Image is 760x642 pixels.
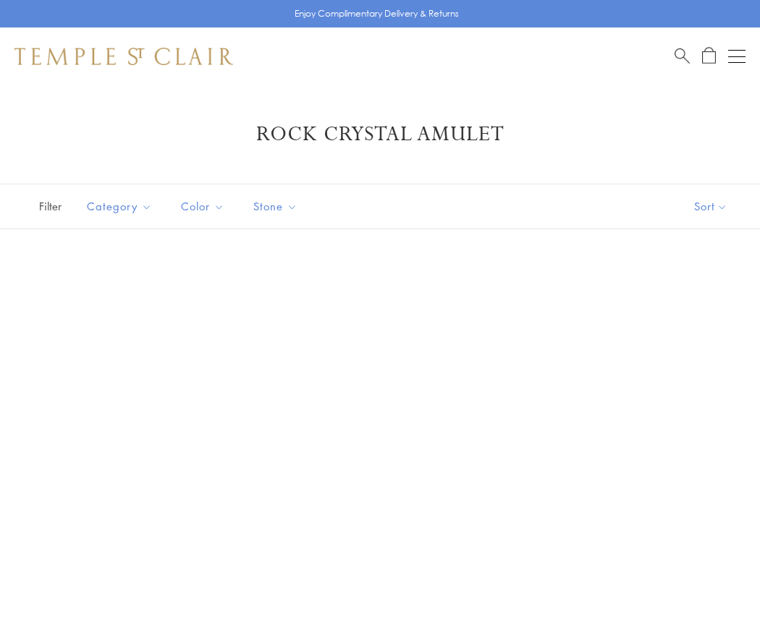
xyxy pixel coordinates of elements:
[728,48,746,65] button: Open navigation
[170,190,235,223] button: Color
[675,47,690,65] a: Search
[36,121,724,147] h1: Rock Crystal Amulet
[702,47,716,65] a: Open Shopping Bag
[662,184,760,228] button: Show sort by
[242,190,308,223] button: Stone
[295,7,459,21] p: Enjoy Complimentary Delivery & Returns
[14,48,233,65] img: Temple St. Clair
[80,197,163,215] span: Category
[76,190,163,223] button: Category
[246,197,308,215] span: Stone
[174,197,235,215] span: Color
